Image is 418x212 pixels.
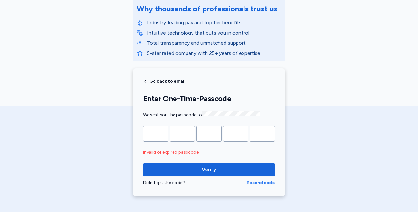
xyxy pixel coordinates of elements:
[147,49,281,57] p: 5-star rated company with 25+ years of expertise
[143,163,275,176] button: Verify
[143,79,185,84] button: Go back to email
[223,126,248,142] input: Please enter OTP character 4
[250,126,275,142] input: Please enter OTP character 5
[137,4,277,14] div: Why thousands of professionals trust us
[170,126,195,142] input: Please enter OTP character 2
[143,126,168,142] input: Please enter OTP character 1
[247,180,275,186] button: Resend code
[149,79,185,84] span: Go back to email
[143,149,275,156] div: Invalid or expired passcode
[196,126,222,142] input: Please enter OTP character 3
[143,94,275,103] h1: Enter One-Time-Passcode
[147,29,281,37] p: Intuitive technology that puts you in control
[143,112,260,118] span: We sent you the passcode to
[147,19,281,27] p: Industry-leading pay and top tier benefits
[143,180,247,186] div: Didn't get the code?
[202,166,216,173] span: Verify
[147,39,281,47] p: Total transparency and unmatched support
